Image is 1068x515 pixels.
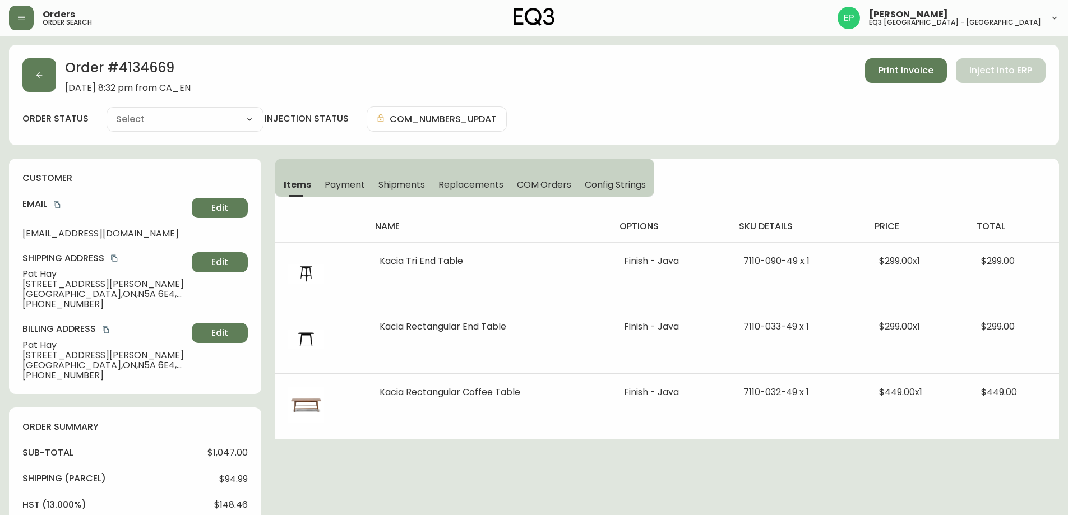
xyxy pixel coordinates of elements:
span: [PHONE_NUMBER] [22,299,187,309]
span: Pat Hay [22,340,187,350]
h4: Shipping Address [22,252,187,265]
span: 7110-032-49 x 1 [743,386,809,398]
h4: sku details [739,220,857,233]
button: copy [52,199,63,210]
h4: Shipping ( Parcel ) [22,472,106,485]
span: [DATE] 8:32 pm from CA_EN [65,83,191,93]
li: Finish - Java [624,256,716,266]
span: [GEOGRAPHIC_DATA] , ON , N5A 6E4 , CA [22,289,187,299]
span: $299.00 [981,254,1015,267]
span: $299.00 x 1 [879,254,920,267]
span: Items [284,179,311,191]
span: $299.00 x 1 [879,320,920,333]
span: [STREET_ADDRESS][PERSON_NAME] [22,350,187,360]
img: 7110-033-MC-400-1-cljganvtr015v0170czxyczj4.jpg [288,322,324,358]
button: Print Invoice [865,58,947,83]
span: Pat Hay [22,269,187,279]
h5: order search [43,19,92,26]
button: copy [109,253,120,264]
span: Config Strings [585,179,645,191]
span: Kacia Rectangular End Table [380,320,506,333]
img: edb0eb29d4ff191ed42d19acdf48d771 [838,7,860,29]
h4: order summary [22,421,248,433]
span: [PERSON_NAME] [869,10,948,19]
h4: Email [22,198,187,210]
span: Replacements [438,179,503,191]
h4: injection status [265,113,349,125]
span: Edit [211,256,228,268]
h5: eq3 [GEOGRAPHIC_DATA] - [GEOGRAPHIC_DATA] [869,19,1041,26]
h4: options [619,220,721,233]
li: Finish - Java [624,387,716,397]
h2: Order # 4134669 [65,58,191,83]
span: 7110-033-49 x 1 [743,320,809,333]
button: Edit [192,323,248,343]
button: copy [100,324,112,335]
span: Kacia Rectangular Coffee Table [380,386,520,398]
span: $94.99 [219,474,248,484]
span: $1,047.00 [207,448,248,458]
button: Edit [192,252,248,272]
h4: sub-total [22,447,73,459]
span: [EMAIL_ADDRESS][DOMAIN_NAME] [22,229,187,239]
span: $449.00 [981,386,1017,398]
span: Payment [325,179,365,191]
span: [GEOGRAPHIC_DATA] , ON , N5A 6E4 , CA [22,360,187,370]
span: Orders [43,10,75,19]
li: Finish - Java [624,322,716,332]
span: Edit [211,202,228,214]
h4: name [375,220,602,233]
span: $449.00 x 1 [879,386,922,398]
span: [PHONE_NUMBER] [22,370,187,381]
span: $148.46 [214,500,248,510]
span: Print Invoice [879,64,933,77]
span: $299.00 [981,320,1015,333]
img: logo [514,8,555,26]
h4: Billing Address [22,323,187,335]
h4: total [977,220,1050,233]
span: Shipments [378,179,426,191]
h4: price [875,220,959,233]
label: order status [22,113,89,125]
button: Edit [192,198,248,218]
h4: hst (13.000%) [22,499,86,511]
span: Kacia Tri End Table [380,254,463,267]
span: COM Orders [517,179,572,191]
span: [STREET_ADDRESS][PERSON_NAME] [22,279,187,289]
img: ce96c3fc-b9bc-4273-9578-80788795aaca.jpg [288,387,324,423]
span: 7110-090-49 x 1 [743,254,810,267]
img: 7110-090-MC-400-1-cljhrg1gn05mn0134gf2s150u.jpg [288,256,324,292]
h4: customer [22,172,248,184]
span: Edit [211,327,228,339]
